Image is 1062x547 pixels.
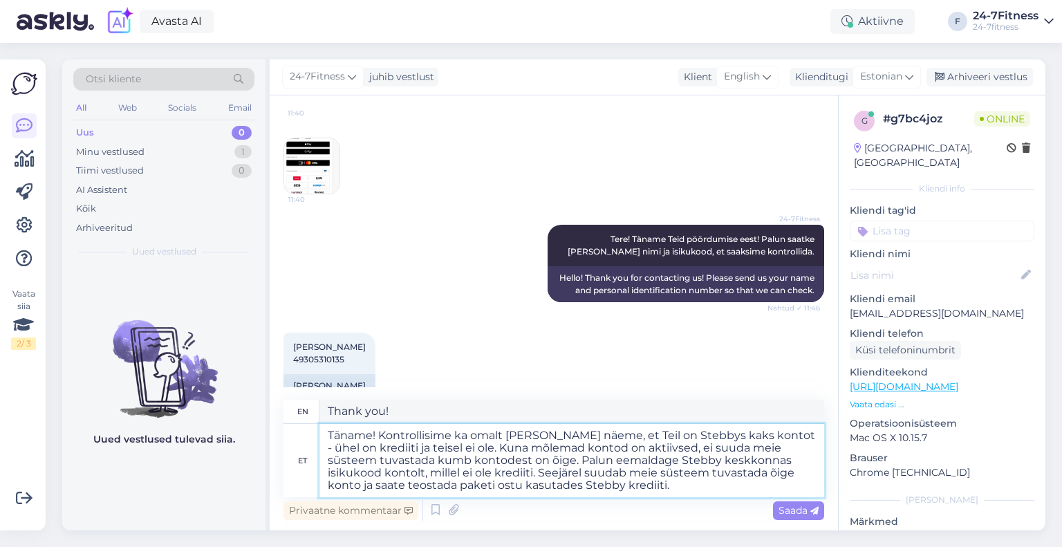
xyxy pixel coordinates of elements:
[850,326,1034,341] p: Kliendi telefon
[850,247,1034,261] p: Kliendi nimi
[790,70,848,84] div: Klienditugi
[73,99,89,117] div: All
[779,504,819,517] span: Saada
[165,99,199,117] div: Socials
[86,72,141,86] span: Otsi kliente
[76,126,94,140] div: Uus
[297,400,308,423] div: en
[290,69,345,84] span: 24-7Fitness
[860,69,902,84] span: Estonian
[974,111,1030,127] span: Online
[288,194,340,205] span: 11:40
[298,449,307,472] div: et
[850,398,1034,411] p: Vaata edasi ...
[850,221,1034,241] input: Lisa tag
[830,9,915,34] div: Aktiivne
[861,115,868,126] span: g
[232,164,252,178] div: 0
[850,203,1034,218] p: Kliendi tag'id
[850,416,1034,431] p: Operatsioonisüsteem
[883,111,974,127] div: # g7bc4joz
[76,202,96,216] div: Kõik
[854,141,1007,170] div: [GEOGRAPHIC_DATA], [GEOGRAPHIC_DATA]
[364,70,434,84] div: juhib vestlust
[76,145,145,159] div: Minu vestlused
[234,145,252,159] div: 1
[973,10,1038,21] div: 24-7Fitness
[568,234,817,257] span: Tere! Täname Teid pöördumise eest! Palun saatke [PERSON_NAME] nimi ja isikukood, et saaksime kont...
[850,451,1034,465] p: Brauser
[926,68,1033,86] div: Arhiveeri vestlus
[850,514,1034,529] p: Märkmed
[319,424,824,497] textarea: Täname! Kontrollisime ka omalt [PERSON_NAME] näeme, et Teil on Stebbys kaks kontot - ühel on kred...
[850,431,1034,445] p: Mac OS X 10.15.7
[11,288,36,350] div: Vaata siia
[288,108,339,118] span: 11:40
[973,21,1038,33] div: 24-7fitness
[225,99,254,117] div: Email
[767,303,820,313] span: Nähtud ✓ 11:46
[140,10,214,33] a: Avasta AI
[232,126,252,140] div: 0
[850,341,961,360] div: Küsi telefoninumbrit
[850,494,1034,506] div: [PERSON_NAME]
[973,10,1054,33] a: 24-7Fitness24-7fitness
[283,374,375,410] div: [PERSON_NAME] 49305310135
[548,266,824,302] div: Hello! Thank you for contacting us! Please send us your name and personal identification number s...
[850,465,1034,480] p: Chrome [TECHNICAL_ID]
[283,501,418,520] div: Privaatne kommentaar
[284,138,339,194] img: Attachment
[850,306,1034,321] p: [EMAIL_ADDRESS][DOMAIN_NAME]
[62,295,265,420] img: No chats
[850,365,1034,380] p: Klienditeekond
[319,400,824,423] textarea: Thank you!
[115,99,140,117] div: Web
[93,432,235,447] p: Uued vestlused tulevad siia.
[11,71,37,97] img: Askly Logo
[724,69,760,84] span: English
[850,380,958,393] a: [URL][DOMAIN_NAME]
[850,268,1018,283] input: Lisa nimi
[768,214,820,224] span: 24-7Fitness
[678,70,712,84] div: Klient
[11,337,36,350] div: 2 / 3
[850,292,1034,306] p: Kliendi email
[948,12,967,31] div: F
[293,342,366,364] span: [PERSON_NAME] 49305310135
[76,164,144,178] div: Tiimi vestlused
[850,183,1034,195] div: Kliendi info
[132,245,196,258] span: Uued vestlused
[105,7,134,36] img: explore-ai
[76,221,133,235] div: Arhiveeritud
[76,183,127,197] div: AI Assistent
